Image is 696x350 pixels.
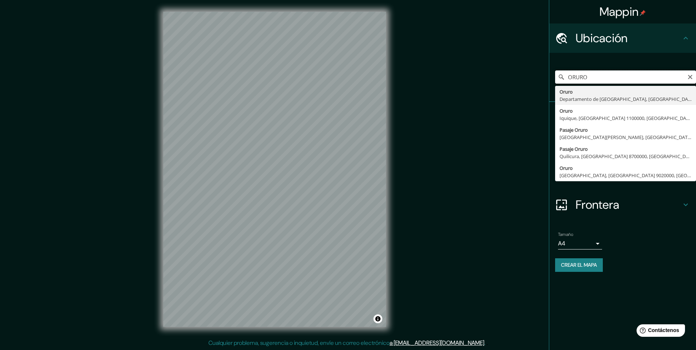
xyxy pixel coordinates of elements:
div: Oruro [560,164,692,172]
font: Crear el mapa [561,260,597,270]
h4: Ubicación [576,31,681,45]
h4: Diseño [576,168,681,183]
img: pin-icon.png [640,10,646,16]
input: Elige tu ciudad o área [555,70,696,84]
label: Tamaño [558,231,573,238]
div: . [485,339,487,347]
div: Pines [549,102,696,131]
div: . [487,339,488,347]
h4: Frontera [576,197,681,212]
div: Oruro [560,107,692,114]
div: [GEOGRAPHIC_DATA], [GEOGRAPHIC_DATA] 9020000, [GEOGRAPHIC_DATA] [560,172,692,179]
div: Departamento de [GEOGRAPHIC_DATA], [GEOGRAPHIC_DATA] [560,95,692,103]
iframe: Help widget launcher [631,321,688,342]
div: Ubicación [549,23,696,53]
div: [GEOGRAPHIC_DATA][PERSON_NAME], [GEOGRAPHIC_DATA] 8050000, [GEOGRAPHIC_DATA] [560,134,692,141]
p: Cualquier problema, sugerencia o inquietud, envíe un correo electrónico . [208,339,485,347]
div: Oruro [560,88,692,95]
div: Pasaje Oruro [560,145,692,153]
a: a [EMAIL_ADDRESS][DOMAIN_NAME] [390,339,484,347]
button: Claro [687,73,693,80]
div: Iquique, [GEOGRAPHIC_DATA] 1100000, [GEOGRAPHIC_DATA] [560,114,692,122]
div: Quilicura, [GEOGRAPHIC_DATA] 8700000, [GEOGRAPHIC_DATA] [560,153,692,160]
canvas: Mapa [163,12,386,327]
div: Pasaje Oruro [560,126,692,134]
div: Frontera [549,190,696,219]
button: Alternar atribución [373,314,382,323]
button: Crear el mapa [555,258,603,272]
font: Mappin [600,4,639,19]
div: Estilo [549,131,696,161]
div: A4 [558,238,602,249]
div: Diseño [549,161,696,190]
